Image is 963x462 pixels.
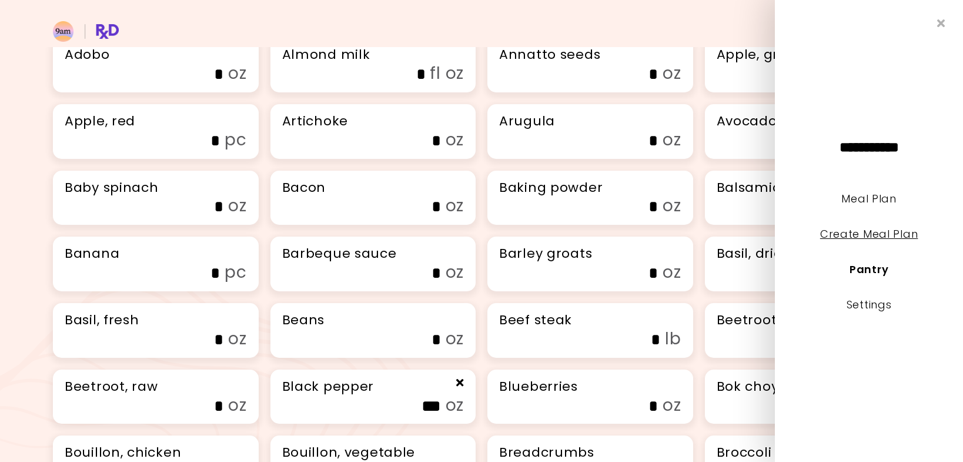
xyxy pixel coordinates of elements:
h3: Avocado [717,112,899,131]
label: oz [297,394,464,417]
input: lb [524,331,660,349]
h3: Black pepper [282,377,464,396]
label: oz [732,327,898,350]
h3: Annatto seeds [499,45,681,64]
input: oz [521,65,658,84]
label: pc [728,62,898,85]
label: oz [514,62,681,85]
input: oz [521,397,658,416]
label: oz [732,261,898,284]
input: oz [305,397,441,416]
h3: Bok choy [717,377,899,396]
label: oz [514,194,681,217]
h3: Apple, green [717,45,899,64]
img: RxDiet [53,21,119,42]
label: oz [514,128,681,151]
h3: Barbeque sauce [282,244,464,263]
input: oz [521,264,658,282]
input: oz [87,65,223,84]
label: oz [514,394,681,417]
label: oz [297,327,464,350]
input: oz [739,264,875,282]
h3: Broccoli [717,443,899,462]
h3: Bouillon, chicken [65,443,247,462]
h3: Basil, fresh [65,311,247,330]
input: oz [521,132,658,150]
h3: Arugula [499,112,681,131]
input: lb [741,397,878,416]
label: oz [514,261,681,284]
h3: Basil, dried [717,244,899,263]
a: Meal Plan [841,191,896,206]
input: oz [305,264,441,282]
a: Pantry [850,262,888,277]
label: fl oz [282,62,464,85]
label: oz [80,394,246,417]
label: oz [297,194,464,217]
label: oz [297,261,464,284]
label: lb [734,394,898,417]
h3: Baking powder [499,178,681,197]
h3: Beetroot, raw [65,377,247,396]
h3: Bacon [282,178,464,197]
label: oz [80,62,246,85]
h3: Beetroot [717,311,899,330]
h3: Balsamic vinegar [717,178,899,197]
a: Create Meal Plan [820,227,918,241]
h3: Breadcrumbs [499,443,681,462]
input: pc [83,264,220,282]
i: Remove [456,377,464,388]
h3: Barley groats [499,244,681,263]
label: lb [517,327,681,350]
label: oz [297,128,464,151]
label: oz [80,194,246,217]
input: oz [87,198,223,216]
h3: Artichoke [282,112,464,131]
label: oz [80,327,246,350]
h3: Beans [282,311,464,330]
input: fl oz [289,65,426,84]
label: pc [76,128,246,151]
label: pc [728,128,898,151]
input: oz [305,132,441,150]
input: oz [305,331,441,349]
h3: Blueberries [499,377,681,396]
i: Close [937,18,945,29]
input: oz [305,198,441,216]
input: pc [735,65,872,84]
h3: Bouillon, vegetable [282,443,464,462]
h3: Almond milk [282,45,464,64]
h3: Banana [65,244,247,263]
h3: Beef steak [499,311,681,330]
h3: Apple, red [65,112,247,131]
input: pc [735,132,872,150]
input: oz [87,331,223,349]
input: pc [83,132,220,150]
input: fl oz [724,198,860,216]
label: fl oz [717,194,898,217]
a: Settings [847,297,892,312]
input: oz [521,198,658,216]
input: oz [87,397,223,416]
input: oz [739,331,875,349]
h3: Baby spinach [65,178,247,197]
h3: Adobo [65,45,247,64]
label: pc [76,261,246,284]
